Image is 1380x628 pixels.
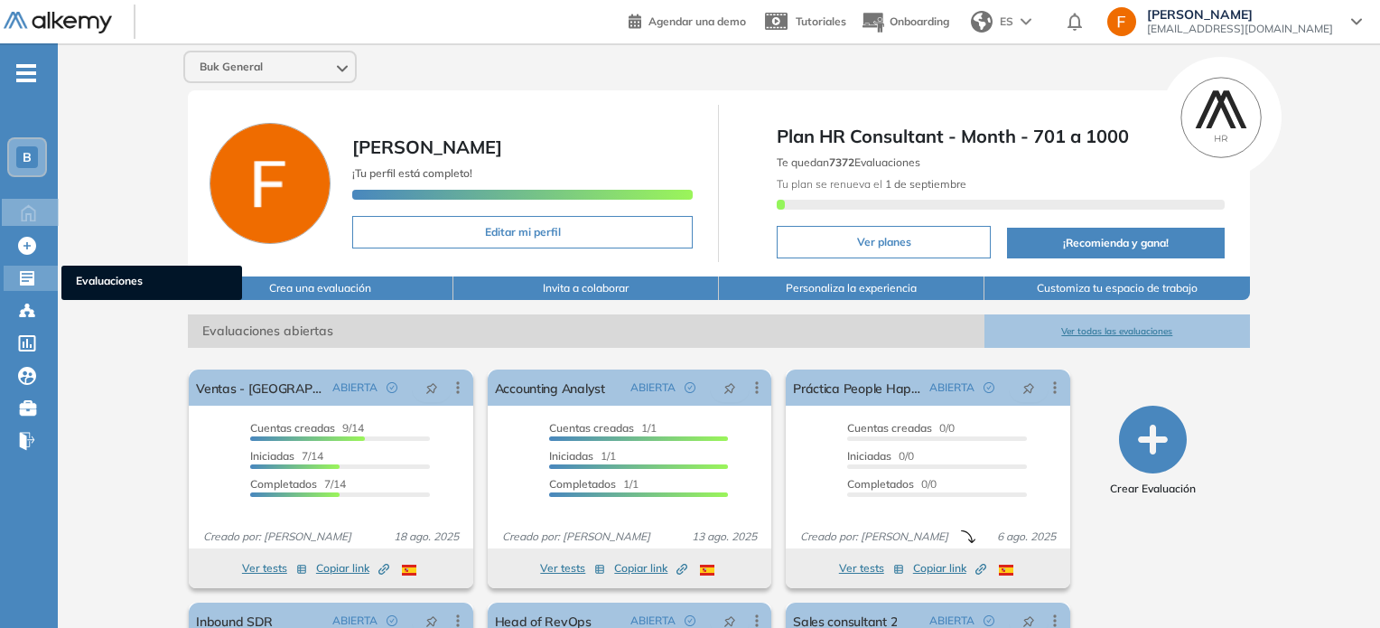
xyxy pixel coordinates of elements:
[1147,7,1333,22] span: [PERSON_NAME]
[847,449,914,463] span: 0/0
[984,382,994,393] span: check-circle
[549,421,634,435] span: Cuentas creadas
[685,382,695,393] span: check-circle
[793,370,921,406] a: Práctica People Happiness
[890,14,949,28] span: Onboarding
[1021,18,1031,25] img: arrow
[971,11,993,33] img: world
[882,177,966,191] b: 1 de septiembre
[549,421,657,435] span: 1/1
[629,9,746,31] a: Agendar una demo
[250,449,323,463] span: 7/14
[387,529,466,545] span: 18 ago. 2025
[316,560,389,576] span: Copiar link
[332,380,378,396] span: ABIERTA
[1009,373,1049,402] button: pushpin
[352,166,472,180] span: ¡Tu perfil está completo!
[929,380,974,396] span: ABIERTA
[829,155,854,169] b: 7372
[16,71,36,75] i: -
[793,529,956,545] span: Creado por: [PERSON_NAME]
[549,477,616,491] span: Completados
[685,529,764,545] span: 13 ago. 2025
[777,123,1224,150] span: Plan HR Consultant - Month - 701 a 1000
[777,177,966,191] span: Tu plan se renueva el
[710,373,750,402] button: pushpin
[1110,481,1196,497] span: Crear Evaluación
[777,226,991,258] button: Ver planes
[984,314,1250,348] button: Ver todas las evaluaciones
[387,382,397,393] span: check-circle
[648,14,746,28] span: Agendar una demo
[188,314,984,348] span: Evaluaciones abiertas
[549,449,616,463] span: 1/1
[549,449,593,463] span: Iniciadas
[210,123,331,244] img: Foto de perfil
[723,614,736,628] span: pushpin
[630,380,676,396] span: ABIERTA
[412,373,452,402] button: pushpin
[1000,14,1013,30] span: ES
[1147,22,1333,36] span: [EMAIL_ADDRESS][DOMAIN_NAME]
[796,14,846,28] span: Tutoriales
[425,614,438,628] span: pushpin
[719,277,984,300] button: Personaliza la experiencia
[76,273,228,293] span: Evaluaciones
[402,565,416,576] img: ESP
[387,615,397,626] span: check-circle
[250,449,294,463] span: Iniciadas
[777,155,920,169] span: Te quedan Evaluaciones
[250,477,317,491] span: Completados
[196,529,359,545] span: Creado por: [PERSON_NAME]
[984,615,994,626] span: check-circle
[425,380,438,395] span: pushpin
[1110,406,1196,497] button: Crear Evaluación
[847,421,955,435] span: 0/0
[614,558,687,579] button: Copiar link
[188,277,453,300] button: Crea una evaluación
[847,477,937,491] span: 0/0
[196,370,324,406] a: Ventas - [GEOGRAPHIC_DATA]
[847,421,932,435] span: Cuentas creadas
[250,421,335,435] span: Cuentas creadas
[540,558,605,579] button: Ver tests
[495,529,657,545] span: Creado por: [PERSON_NAME]
[847,477,914,491] span: Completados
[23,150,32,164] span: B
[242,558,307,579] button: Ver tests
[549,477,639,491] span: 1/1
[453,277,719,300] button: Invita a colaborar
[250,421,364,435] span: 9/14
[861,3,949,42] button: Onboarding
[723,380,736,395] span: pushpin
[913,560,986,576] span: Copiar link
[4,12,112,34] img: Logo
[700,565,714,576] img: ESP
[316,558,389,579] button: Copiar link
[200,60,263,74] span: Buk General
[250,477,346,491] span: 7/14
[999,565,1013,576] img: ESP
[1022,614,1035,628] span: pushpin
[984,277,1250,300] button: Customiza tu espacio de trabajo
[495,370,605,406] a: Accounting Analyst
[847,449,891,463] span: Iniciadas
[614,560,687,576] span: Copiar link
[1007,228,1224,258] button: ¡Recomienda y gana!
[685,615,695,626] span: check-circle
[913,558,986,579] button: Copiar link
[1022,380,1035,395] span: pushpin
[352,136,502,158] span: [PERSON_NAME]
[839,558,904,579] button: Ver tests
[990,529,1063,545] span: 6 ago. 2025
[352,216,693,248] button: Editar mi perfil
